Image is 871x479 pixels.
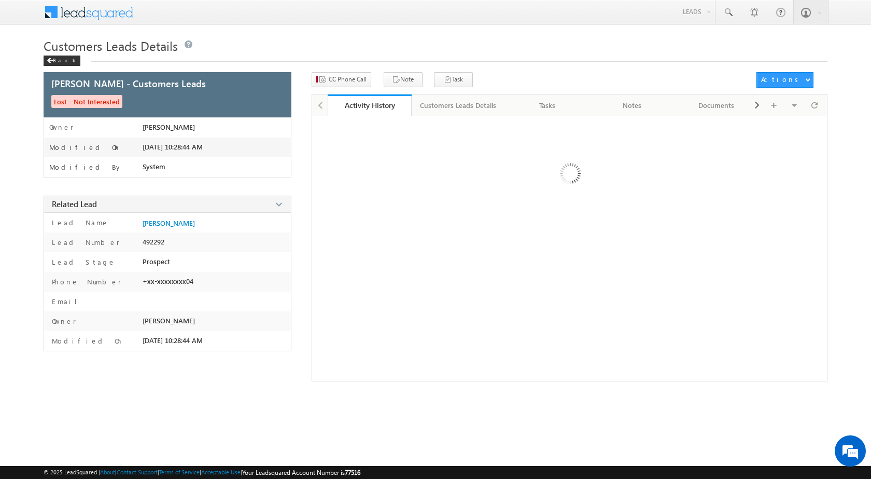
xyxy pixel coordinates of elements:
[384,72,423,87] button: Note
[345,469,360,476] span: 77516
[51,95,122,108] span: Lost - Not Interested
[52,199,97,209] span: Related Lead
[44,468,360,477] span: © 2025 LeadSquared | | | | |
[100,469,115,475] a: About
[412,94,505,116] a: Customers Leads Details
[159,469,200,475] a: Terms of Service
[49,143,121,152] label: Modified On
[143,219,195,227] a: [PERSON_NAME]
[143,162,165,171] span: System
[49,297,85,306] label: Email
[44,37,178,54] span: Customers Leads Details
[505,94,590,116] a: Tasks
[143,317,195,325] span: [PERSON_NAME]
[201,469,241,475] a: Acceptable Use
[312,72,371,87] button: CC Phone Call
[328,94,412,116] a: Activity History
[143,143,203,151] span: [DATE] 10:28:44 AM
[598,99,665,112] div: Notes
[49,317,76,326] label: Owner
[420,99,496,112] div: Customers Leads Details
[49,163,122,171] label: Modified By
[143,277,193,285] span: +xx-xxxxxxxx04
[514,99,581,112] div: Tasks
[49,336,123,346] label: Modified On
[143,257,170,266] span: Prospect
[49,277,121,286] label: Phone Number
[143,123,195,131] span: [PERSON_NAME]
[49,218,109,227] label: Lead Name
[51,79,206,88] span: [PERSON_NAME] - Customers Leads
[756,72,813,88] button: Actions
[44,56,80,66] div: Back
[49,123,74,131] label: Owner
[49,238,120,247] label: Lead Number
[117,469,158,475] a: Contact Support
[143,238,164,246] span: 492292
[761,75,802,84] div: Actions
[675,94,759,116] a: Documents
[49,257,116,267] label: Lead Stage
[516,121,623,229] img: Loading ...
[683,99,750,112] div: Documents
[590,94,675,116] a: Notes
[329,75,367,84] span: CC Phone Call
[143,336,203,345] span: [DATE] 10:28:44 AM
[434,72,473,87] button: Task
[335,100,404,110] div: Activity History
[242,469,360,476] span: Your Leadsquared Account Number is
